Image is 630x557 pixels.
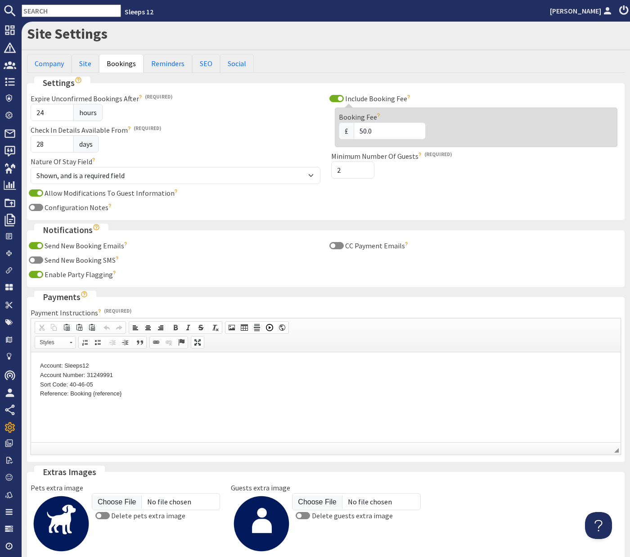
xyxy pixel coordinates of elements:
a: Bookings [99,54,144,73]
a: Decrease Indent [106,337,119,348]
label: Booking Fee [339,112,382,121]
a: Reminders [144,54,192,73]
a: Center [142,322,154,333]
span: Resize [614,448,619,453]
label: Enable Party Flagging [43,270,118,279]
a: Paste [60,322,73,333]
a: Italic [182,322,194,333]
a: Table [238,322,251,333]
a: Social [220,54,254,73]
a: Copy [48,322,60,333]
a: Site [72,54,99,73]
a: Anchor [175,337,188,348]
label: Send New Booking Emails [43,241,129,250]
a: Maximize [191,337,204,348]
a: Strikethrough [194,322,207,333]
span: hours [73,104,103,121]
a: Insert a Youtube, Vimeo or Dailymotion video [263,322,276,333]
label: Send New Booking SMS [43,256,121,265]
a: Redo [113,322,126,333]
img: S12_Dogs_Allowed.thumb.thumb.png [32,495,90,553]
a: Align Right [154,322,167,333]
label: Nature Of Stay Field [31,157,97,166]
a: Insert/Remove Numbered List [79,337,91,348]
a: Insert Horizontal Line [251,322,263,333]
iframe: Rich Text Editor, site_payment_instructions [31,352,621,442]
label: Allow Modifications To Guest Information [43,189,180,198]
i: Show hints [93,224,100,231]
label: CC Payment Emails [344,241,410,250]
a: SEO [192,54,220,73]
legend: Notifications [34,224,108,237]
i: Show hints [75,76,82,84]
a: Styles [35,336,76,349]
label: Payment Instructions [31,308,131,317]
label: Delete pets extra image [110,511,185,520]
a: Insert/Remove Bulleted List [91,337,104,348]
a: Bold [169,322,182,333]
legend: Payments [34,291,96,304]
label: Pets extra image [31,483,83,492]
iframe: Toggle Customer Support [585,512,612,539]
i: Show hints [81,291,88,298]
span: translation missing: en.admin.site.extras_images [43,467,96,477]
img: S12_Day_Guests.thumb.thumb.png [233,495,290,553]
a: Remove Format [209,322,222,333]
a: Align Left [129,322,142,333]
legend: Settings [34,76,90,90]
label: Delete guests extra image [310,511,392,520]
a: Block Quote [134,337,146,348]
a: [PERSON_NAME] [550,5,614,16]
label: Include Booking Fee [344,94,412,103]
a: Sleeps 12 [125,7,153,16]
a: Paste as plain text [73,322,85,333]
span: Styles [35,337,67,348]
a: Undo [100,322,113,333]
label: Configuration Notes [43,203,113,212]
a: IFrame [276,322,288,333]
h1: Site Settings [27,25,625,42]
input: SEARCH [22,4,121,17]
span: days [73,135,99,153]
a: Company [27,54,72,73]
a: Increase Indent [119,337,131,348]
a: Link [150,337,162,348]
label: Guests extra image [231,483,290,492]
span: £ [339,122,354,139]
label: Check In Details Available From [31,126,161,135]
a: Cut [35,322,48,333]
label: Minimum Number Of Guests [331,152,452,161]
a: Unlink [162,337,175,348]
a: Image [225,322,238,333]
a: Paste from Word [85,322,98,333]
label: Expire Unconfirmed Bookings After [31,94,172,103]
